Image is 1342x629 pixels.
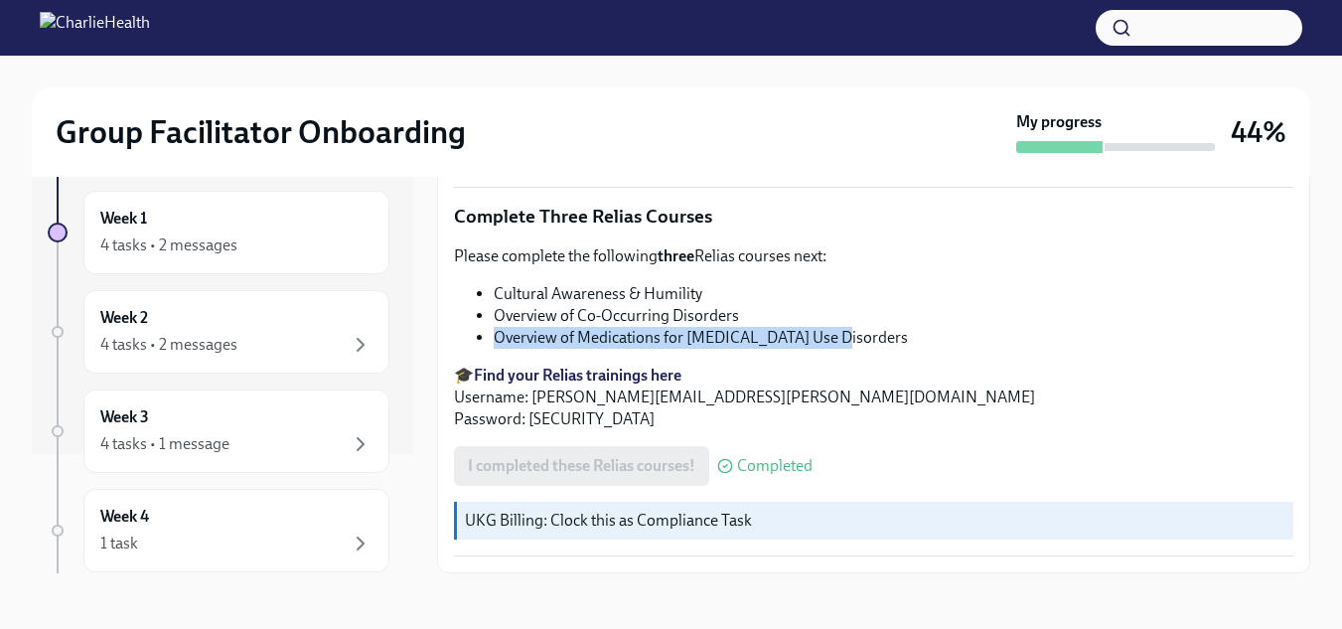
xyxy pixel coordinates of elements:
[454,204,1293,230] p: Complete Three Relias Courses
[100,235,237,256] div: 4 tasks • 2 messages
[56,112,466,152] h2: Group Facilitator Onboarding
[737,458,813,474] span: Completed
[1231,114,1286,150] h3: 44%
[100,334,237,356] div: 4 tasks • 2 messages
[494,305,1293,327] li: Overview of Co-Occurring Disorders
[48,489,389,572] a: Week 41 task
[48,390,389,473] a: Week 34 tasks • 1 message
[100,506,149,528] h6: Week 4
[100,406,149,428] h6: Week 3
[1016,111,1102,133] strong: My progress
[48,290,389,374] a: Week 24 tasks • 2 messages
[658,246,694,265] strong: three
[494,283,1293,305] li: Cultural Awareness & Humility
[474,366,681,385] a: Find your Relias trainings here
[454,365,1293,430] p: 🎓 Username: [PERSON_NAME][EMAIL_ADDRESS][PERSON_NAME][DOMAIN_NAME] Password: [SECURITY_DATA]
[100,533,138,554] div: 1 task
[454,245,1293,267] p: Please complete the following Relias courses next:
[100,307,148,329] h6: Week 2
[465,510,1285,532] p: UKG Billing: Clock this as Compliance Task
[40,12,150,44] img: CharlieHealth
[100,208,147,230] h6: Week 1
[494,327,1293,349] li: Overview of Medications for [MEDICAL_DATA] Use Disorders
[100,433,229,455] div: 4 tasks • 1 message
[48,191,389,274] a: Week 14 tasks • 2 messages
